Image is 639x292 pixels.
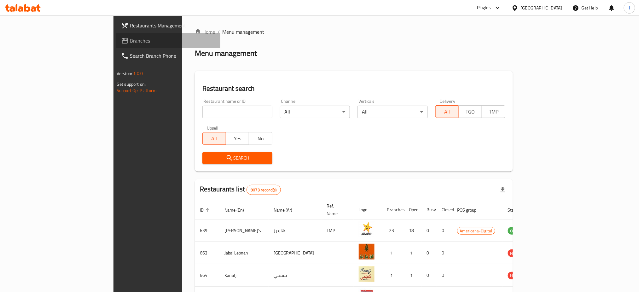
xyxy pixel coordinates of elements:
[202,106,272,118] input: Search for restaurant name or ID..
[404,200,422,219] th: Open
[382,264,404,287] td: 1
[202,152,272,164] button: Search
[130,37,215,44] span: Branches
[116,33,220,48] a: Branches
[508,206,528,214] span: Status
[382,242,404,264] td: 1
[422,200,437,219] th: Busy
[195,48,257,58] h2: Menu management
[269,242,322,264] td: [GEOGRAPHIC_DATA]
[207,126,218,130] label: Upsell
[477,4,491,12] div: Plugins
[435,105,459,118] button: All
[438,107,456,116] span: All
[508,272,527,279] span: HIDDEN
[219,264,269,287] td: Kanafji
[202,132,226,145] button: All
[327,202,346,217] span: Ref. Name
[382,219,404,242] td: 23
[117,86,157,95] a: Support.OpsPlatform
[508,250,527,257] span: HIDDEN
[437,200,452,219] th: Closed
[482,105,505,118] button: TMP
[252,134,270,143] span: No
[354,200,382,219] th: Logo
[422,242,437,264] td: 0
[495,182,510,197] div: Export file
[508,227,523,235] span: OPEN
[521,4,562,11] div: [GEOGRAPHIC_DATA]
[116,18,220,33] a: Restaurants Management
[440,99,456,103] label: Delivery
[116,48,220,63] a: Search Branch Phone
[404,219,422,242] td: 18
[359,266,375,282] img: Kanafji
[269,264,322,287] td: كنفجي
[130,52,215,60] span: Search Branch Phone
[382,200,404,219] th: Branches
[195,28,513,36] nav: breadcrumb
[133,69,143,78] span: 1.0.0
[117,80,146,88] span: Get support on:
[202,84,505,93] h2: Restaurant search
[508,249,527,257] div: HIDDEN
[422,264,437,287] td: 0
[357,106,427,118] div: All
[422,219,437,242] td: 0
[457,206,485,214] span: POS group
[404,242,422,264] td: 1
[274,206,300,214] span: Name (Ar)
[359,221,375,237] img: Hardee's
[629,4,630,11] span: I
[117,69,132,78] span: Version:
[485,107,503,116] span: TMP
[219,219,269,242] td: [PERSON_NAME]'s
[461,107,479,116] span: TGO
[269,219,322,242] td: هارديز
[404,264,422,287] td: 1
[200,184,281,195] h2: Restaurants list
[458,105,482,118] button: TGO
[359,244,375,260] img: Jabal Lebnan
[247,185,281,195] div: Total records count
[205,134,224,143] span: All
[200,206,212,214] span: ID
[249,132,272,145] button: No
[224,206,252,214] span: Name (En)
[130,22,215,29] span: Restaurants Management
[437,264,452,287] td: 0
[437,242,452,264] td: 0
[322,219,354,242] td: TMP
[207,154,267,162] span: Search
[222,28,264,36] span: Menu management
[457,227,495,235] span: Americana-Digital
[437,219,452,242] td: 0
[229,134,247,143] span: Yes
[280,106,350,118] div: All
[226,132,249,145] button: Yes
[247,187,280,193] span: 9073 record(s)
[219,242,269,264] td: Jabal Lebnan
